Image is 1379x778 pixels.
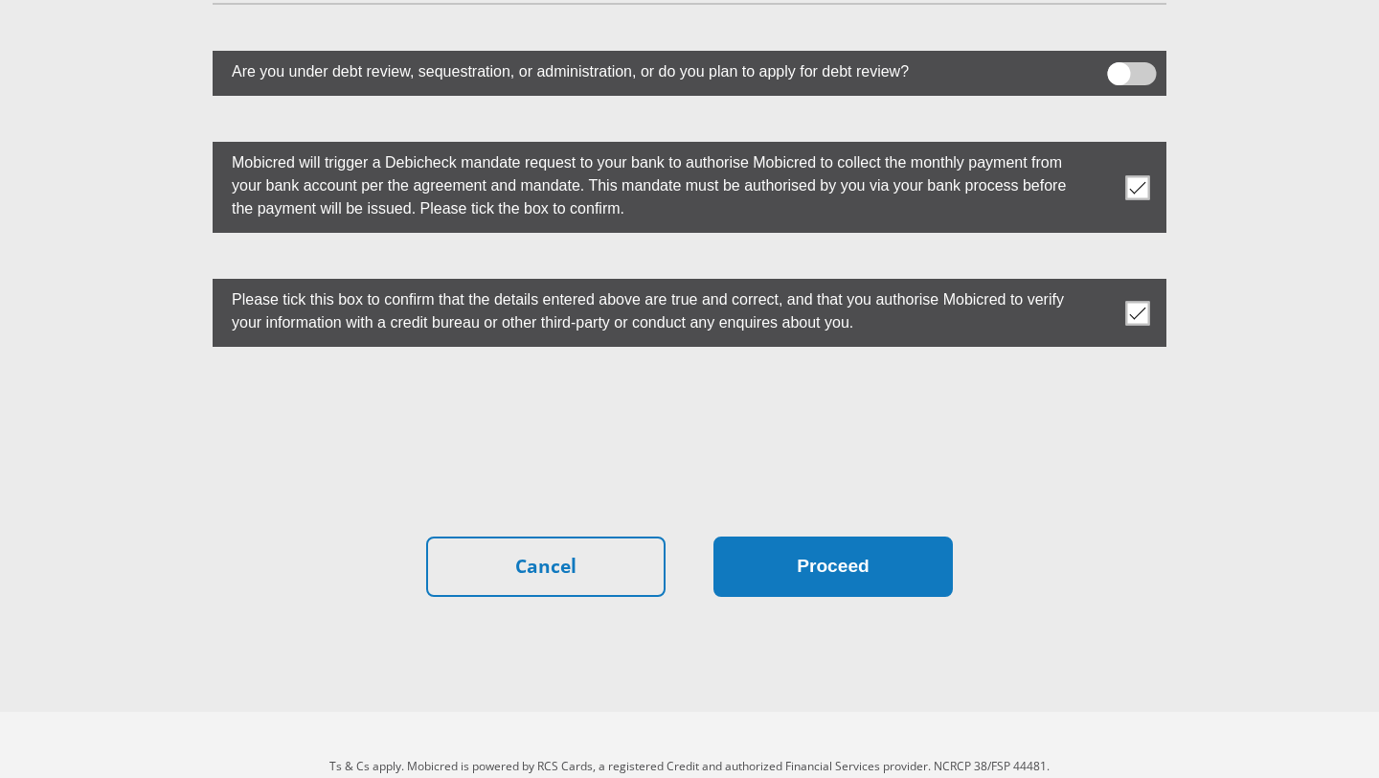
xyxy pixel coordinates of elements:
[213,142,1071,225] label: Mobicred will trigger a Debicheck mandate request to your bank to authorise Mobicred to collect t...
[544,393,835,468] iframe: reCAPTCHA
[426,537,666,597] a: Cancel
[213,279,1071,339] label: Please tick this box to confirm that the details entered above are true and correct, and that you...
[213,51,1071,88] label: Are you under debt review, sequestration, or administration, or do you plan to apply for debt rev...
[713,537,953,597] button: Proceed
[158,758,1221,775] p: Ts & Cs apply. Mobicred is powered by RCS Cards, a registered Credit and authorized Financial Ser...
